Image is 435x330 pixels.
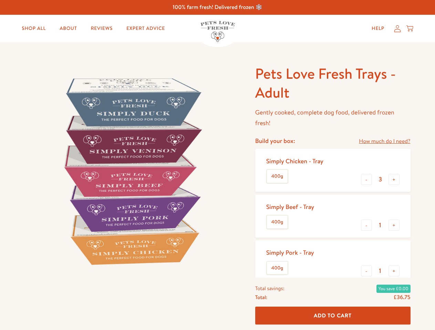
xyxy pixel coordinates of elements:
button: + [389,220,400,231]
img: Pets Love Fresh Trays - Adult [25,64,239,278]
a: About [54,22,82,35]
a: Help [366,22,390,35]
span: Add To Cart [314,312,352,319]
a: Reviews [85,22,118,35]
span: £36.75 [393,294,410,301]
span: You save £0.00 [376,285,411,293]
button: - [361,220,372,231]
span: Total savings: [255,284,284,293]
a: Expert Advice [121,22,170,35]
div: Simply Pork - Tray [266,249,314,256]
p: Gently cooked, complete dog food, delivered frozen fresh! [255,107,411,128]
label: 400g [267,262,288,275]
img: Pets Love Fresh [200,21,235,42]
button: Add To Cart [255,307,411,325]
div: Simply Chicken - Tray [266,157,323,165]
h4: Build your box: [255,137,295,145]
h1: Pets Love Fresh Trays - Adult [255,64,411,102]
div: Simply Beef - Tray [266,203,314,211]
button: - [361,265,372,276]
span: Total: [255,293,267,302]
label: 400g [267,170,288,183]
a: How much do I need? [359,137,410,146]
button: + [389,174,400,185]
button: + [389,265,400,276]
a: Shop All [16,22,51,35]
label: 400g [267,216,288,229]
button: - [361,174,372,185]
